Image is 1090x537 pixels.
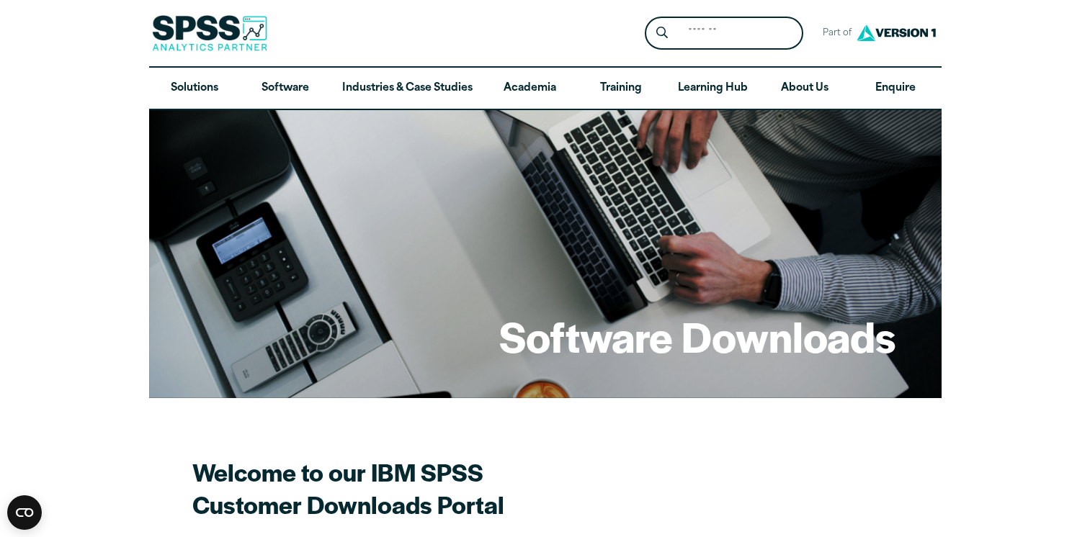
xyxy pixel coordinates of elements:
[853,19,939,46] img: Version1 Logo
[666,68,759,109] a: Learning Hub
[499,308,895,364] h1: Software Downloads
[149,68,240,109] a: Solutions
[484,68,575,109] a: Academia
[850,68,941,109] a: Enquire
[575,68,666,109] a: Training
[149,68,942,109] nav: Desktop version of site main menu
[192,456,697,520] h2: Welcome to our IBM SPSS Customer Downloads Portal
[7,495,42,530] button: Open CMP widget
[331,68,484,109] a: Industries & Case Studies
[648,20,675,47] button: Search magnifying glass icon
[152,15,267,51] img: SPSS Analytics Partner
[656,27,668,39] svg: Search magnifying glass icon
[759,68,850,109] a: About Us
[815,23,853,44] span: Part of
[240,68,331,109] a: Software
[645,17,803,50] form: Site Header Search Form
